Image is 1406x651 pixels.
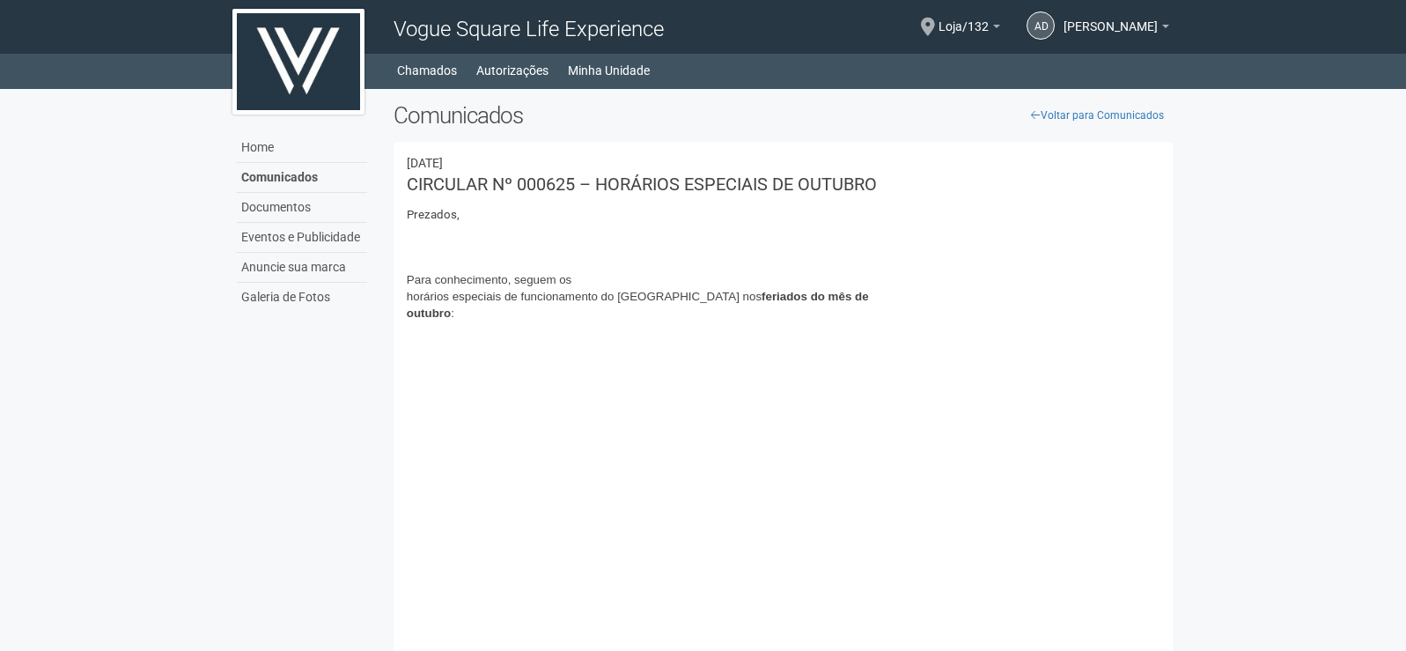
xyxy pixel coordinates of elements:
a: Galeria de Fotos [237,283,367,312]
a: Chamados [397,58,457,83]
a: Minha Unidade [568,58,650,83]
div: 07/10/2025 20:18 [407,155,1161,171]
a: Home [237,133,367,163]
a: Documentos [237,193,367,223]
span: Vogue Square Life Experience [394,17,664,41]
a: Anuncie sua marca [237,253,367,283]
img: logo.jpg [232,9,364,115]
a: Autorizações [476,58,548,83]
span: Loja/132 [939,3,989,33]
h2: Comunicados [394,102,1174,129]
a: Eventos e Publicidade [237,223,367,253]
a: Voltar para Comunicados [1021,102,1174,129]
a: AD [1027,11,1055,40]
span: Prezados, [407,208,460,221]
a: Loja/132 [939,22,1000,36]
a: Comunicados [237,163,367,193]
h3: CIRCULAR Nº 000625 – HORÁRIOS ESPECIAIS DE OUTUBRO [407,175,1161,193]
span: ADELINO DA COSTA MONTEIRO [1064,3,1158,33]
a: [PERSON_NAME] [1064,22,1169,36]
span: Para conhecimento, seguem os horários especiais de funcionamento do [GEOGRAPHIC_DATA] nos : [407,273,869,320]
